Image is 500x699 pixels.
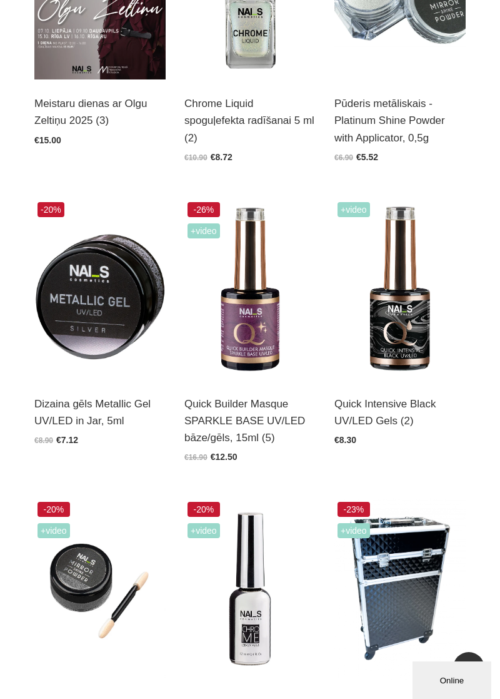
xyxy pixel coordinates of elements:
[34,135,61,145] span: €15.00
[184,95,316,146] a: Chrome Liquid spoguļefekta radīšanai 5 ml (2)
[37,502,70,517] span: -20%
[337,523,370,538] span: +Video
[334,499,466,680] img: Profesionāls Koferis manikīra un kosmētikas piederumiemPiejams dažādās krāsās:Melns, balts, zelta...
[184,499,316,680] img: Paredzēta hromēta jeb spoguļspīduma efekta veidošanai uz pilnas naga plātnes vai atsevišķiem diza...
[184,199,316,380] img: Maskējoša, viegli mirdzoša bāze/gels. Unikāls produkts ar daudz izmantošanas iespējām: •Bāze gell...
[34,436,53,445] span: €8.90
[211,152,232,162] span: €8.72
[334,435,356,445] span: €8.30
[56,435,78,445] span: €7.12
[337,502,370,517] span: -23%
[334,153,353,162] span: €6.90
[34,499,166,680] img: MIRROR SHINE POWDER - piesātināta pigmenta spoguļspīduma toņi spilgtam un pamanāmam manikīram! Id...
[184,453,207,462] span: €16.90
[37,523,70,538] span: +Video
[412,659,494,699] iframe: chat widget
[187,223,220,238] span: +Video
[34,395,166,429] a: Dizaina gēls Metallic Gel UV/LED in Jar, 5ml
[187,502,220,517] span: -20%
[211,452,237,462] span: €12.50
[34,199,166,380] img: Metallic Gel UV/LED ir intensīvi pigmentets metala dizaina gēls, kas palīdz radīt reljefu zīmējum...
[334,199,466,380] img: Quick Intensive Black - īpaši pigmentēta melnā gellaka. * Vienmērīgs pārklājums 1 kārtā bez svītr...
[334,395,466,429] a: Quick Intensive Black UV/LED Gels (2)
[356,152,378,162] span: €5.52
[337,202,370,217] span: +Video
[334,95,466,146] a: Pūderis metāliskais - Platinum Shine Powder with Applicator, 0,5g
[184,153,207,162] span: €10.90
[184,395,316,447] a: Quick Builder Masque SPARKLE BASE UV/LED bāze/gēls, 15ml (5)
[34,95,166,129] a: Meistaru dienas ar Olgu Zeltiņu 2025 (3)
[37,202,64,217] span: -20%
[187,523,220,538] span: +Video
[187,202,220,217] span: -26%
